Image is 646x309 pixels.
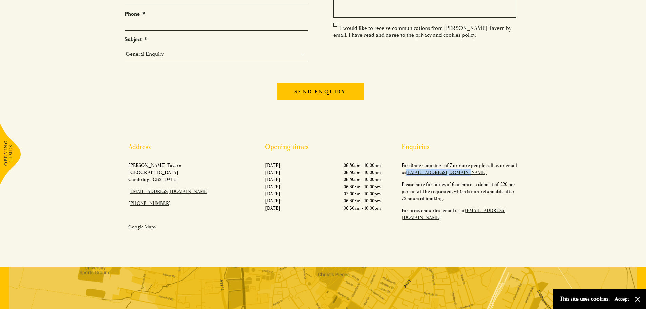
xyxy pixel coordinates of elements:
[265,190,280,197] p: [DATE]
[265,183,280,190] p: [DATE]
[333,44,436,70] iframe: reCAPTCHA
[128,200,171,206] a: [PHONE_NUMBER]
[125,11,145,18] label: Phone
[344,162,381,169] p: 06:30am - 10:00pm
[402,143,518,151] h2: Enquiries
[277,83,363,100] input: Send enquiry
[634,296,641,303] button: Close and accept
[265,169,280,176] p: [DATE]
[406,170,487,175] a: [EMAIL_ADDRESS][DOMAIN_NAME]
[402,207,518,221] p: For press enquiries, email us at
[402,162,518,176] p: For dinner bookings of 7 or more people call us or email us
[344,169,381,176] p: 06:30am - 10:00pm
[344,176,381,183] p: 06:30am - 10:00pm
[344,197,381,205] p: 06:30am - 10:00pm
[344,183,381,190] p: 06:30am - 10:00pm
[128,224,156,230] a: Google Maps
[402,181,518,202] p: Please note for tables of 6 or more, a deposit of £20 per person will be requested, which is non-...
[333,25,511,38] label: I would like to receive communications from [PERSON_NAME] Tavern by email. I have read and agree ...
[615,296,629,302] button: Accept
[128,162,244,183] p: [PERSON_NAME] Tavern [GEOGRAPHIC_DATA] Cambridge CB2 [DATE]​
[344,190,381,197] p: 07:00am - 10:00pm
[265,176,280,183] p: [DATE]
[265,162,280,169] p: [DATE]
[125,36,147,43] label: Subject
[265,197,280,205] p: [DATE]
[344,205,381,212] p: 06:30am - 10:00pm
[265,205,280,212] p: [DATE]
[560,294,610,304] p: This site uses cookies.
[402,208,506,220] a: [EMAIL_ADDRESS][DOMAIN_NAME]
[128,189,209,194] a: [EMAIL_ADDRESS][DOMAIN_NAME]
[128,143,244,151] h2: Address
[265,143,381,151] h2: Opening times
